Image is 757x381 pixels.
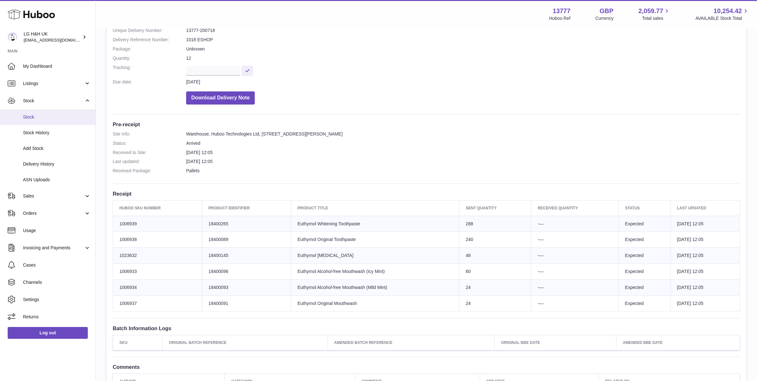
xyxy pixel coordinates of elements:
[595,15,614,21] div: Currency
[24,37,94,43] span: [EMAIL_ADDRESS][DOMAIN_NAME]
[24,31,81,43] div: LG H&H UK
[459,280,531,296] td: 24
[23,193,84,199] span: Sales
[186,91,255,105] button: Download Delivery Note
[618,201,670,216] th: Status
[113,55,186,61] dt: Quantity:
[714,7,742,15] span: 10,254.42
[670,216,740,232] td: [DATE] 12:05
[113,159,186,165] dt: Last updated:
[186,27,740,34] dd: 13777-200718
[459,295,531,311] td: 24
[202,264,291,280] td: 18400096
[8,32,17,42] img: veechen@lghnh.co.uk
[113,264,202,280] td: 1006933
[113,248,202,264] td: 1023632
[291,232,459,248] td: Euthymol Original Toothpaste
[113,131,186,137] dt: Site Info:
[23,245,84,251] span: Invoicing and Payments
[113,363,740,370] h3: Comments
[531,216,618,232] td: -—
[553,7,571,15] strong: 13777
[186,37,740,43] dd: 1018 ESHOP
[531,201,618,216] th: Received Quantity
[670,201,740,216] th: Last updated
[113,295,202,311] td: 1006937
[618,264,670,280] td: Expected
[113,232,202,248] td: 1006938
[600,7,613,15] strong: GBP
[23,314,91,320] span: Returns
[113,280,202,296] td: 1006934
[459,232,531,248] td: 240
[113,216,202,232] td: 1006939
[186,140,740,146] dd: Arrived
[113,37,186,43] dt: Delivery Reference Number:
[531,264,618,280] td: -—
[670,232,740,248] td: [DATE] 12:05
[202,280,291,296] td: 18400093
[291,216,459,232] td: Euthymol Whitening Toothpaste
[113,201,202,216] th: Huboo SKU Number
[23,81,84,87] span: Listings
[113,150,186,156] dt: Received to Site:
[291,264,459,280] td: Euthymol Alcohol-free Mouthwash (Icy Mint)
[23,114,91,120] span: Stock
[618,232,670,248] td: Expected
[113,27,186,34] dt: Unique Delivery Number:
[459,248,531,264] td: 48
[291,248,459,264] td: Euthymol [MEDICAL_DATA]
[113,121,740,128] h3: Pre-receipt
[113,79,186,85] dt: Due date:
[113,46,186,52] dt: Package:
[618,280,670,296] td: Expected
[531,280,618,296] td: -—
[186,55,740,61] dd: 12
[23,130,91,136] span: Stock History
[695,15,749,21] span: AVAILABLE Stock Total
[531,295,618,311] td: -—
[23,63,91,69] span: My Dashboard
[639,7,671,21] a: 2,059.77 Total sales
[23,210,84,216] span: Orders
[202,216,291,232] td: 18400265
[23,98,84,104] span: Stock
[186,150,740,156] dd: [DATE] 12:05
[113,140,186,146] dt: Status:
[618,248,670,264] td: Expected
[113,325,740,332] h3: Batch Information Logs
[202,248,291,264] td: 18400145
[459,201,531,216] th: Sent Quantity
[202,232,291,248] td: 18400089
[23,145,91,152] span: Add Stock
[23,161,91,167] span: Delivery History
[23,297,91,303] span: Settings
[113,65,186,76] dt: Tracking:
[670,295,740,311] td: [DATE] 12:05
[23,279,91,285] span: Channels
[670,248,740,264] td: [DATE] 12:05
[642,15,670,21] span: Total sales
[113,168,186,174] dt: Received Package:
[186,168,740,174] dd: Pallets
[291,280,459,296] td: Euthymol Alcohol-free Mouthwash (Mild Mint)
[202,201,291,216] th: Product Identifier
[113,190,740,197] h3: Receipt
[531,248,618,264] td: -—
[495,335,617,350] th: Original BBE Date
[459,216,531,232] td: 288
[670,280,740,296] td: [DATE] 12:05
[113,335,163,350] th: SKU
[328,335,495,350] th: Amended Batch Reference
[291,295,459,311] td: Euthymol Original Mouthwash
[291,201,459,216] th: Product title
[186,46,740,52] dd: Unknown
[695,7,749,21] a: 10,254.42 AVAILABLE Stock Total
[618,295,670,311] td: Expected
[549,15,571,21] div: Huboo Ref
[202,295,291,311] td: 18400091
[186,131,740,137] dd: Warehouse, Huboo Technologies Ltd, [STREET_ADDRESS][PERSON_NAME]
[459,264,531,280] td: 60
[163,335,328,350] th: Original Batch Reference
[23,177,91,183] span: ASN Uploads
